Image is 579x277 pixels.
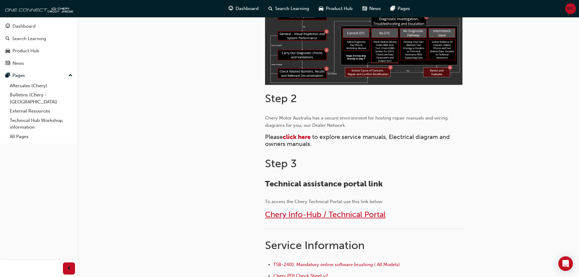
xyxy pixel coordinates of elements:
span: Service Information [265,239,365,252]
span: Technical assistance portal link [265,179,383,189]
div: Search Learning [12,35,46,42]
a: News [2,58,75,69]
a: guage-iconDashboard [224,2,264,15]
span: guage-icon [5,24,10,29]
button: Pages [2,70,75,81]
a: All Pages [7,132,75,141]
a: Product Hub [2,45,75,57]
span: Product Hub [326,5,353,12]
button: DashboardSearch LearningProduct HubNews [2,19,75,70]
span: pages-icon [391,5,395,12]
a: Chery Info-Hub / Technical Portal [265,210,386,219]
span: To access the Chery Technical Portal use this link below [265,199,382,204]
span: Chery Motor Australia has a secure environment for hosting repair manuals and wiring diagrams for... [265,115,449,128]
a: click here [283,133,311,140]
div: Pages [12,72,25,79]
div: Open Intercom Messenger [558,256,573,271]
button: WC [565,3,576,14]
span: Please [265,133,283,140]
span: Pages [398,5,410,12]
span: news-icon [362,5,367,12]
span: news-icon [5,61,10,66]
span: guage-icon [229,5,233,12]
span: car-icon [319,5,323,12]
span: prev-icon [67,265,71,272]
span: pages-icon [5,73,10,78]
span: News [369,5,381,12]
a: Aftersales (Chery) [7,81,75,91]
div: Dashboard [12,23,36,30]
span: car-icon [5,48,10,54]
span: Search Learning [275,5,309,12]
span: Step 2 [265,92,297,105]
a: TSB-2401: Mandatory online software brushing ( All Models) [273,262,400,267]
div: Product Hub [12,47,39,54]
span: search-icon [268,5,273,12]
span: search-icon [5,36,10,42]
img: oneconnect [3,2,73,15]
span: Dashboard [236,5,259,12]
span: to explore service manuals, Electrical diagram and owners manuals. [265,133,451,147]
span: up-icon [68,72,73,80]
a: Technical Hub Workshop information [7,116,75,132]
a: External Resources [7,106,75,116]
a: Dashboard [2,21,75,32]
a: Bulletins (Chery - [GEOGRAPHIC_DATA]) [7,90,75,106]
a: news-iconNews [357,2,386,15]
a: search-iconSearch Learning [264,2,314,15]
a: Search Learning [2,33,75,44]
a: car-iconProduct Hub [314,2,357,15]
span: Step 3 [265,157,297,170]
span: WC [567,5,574,12]
div: News [12,60,24,67]
a: pages-iconPages [386,2,415,15]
